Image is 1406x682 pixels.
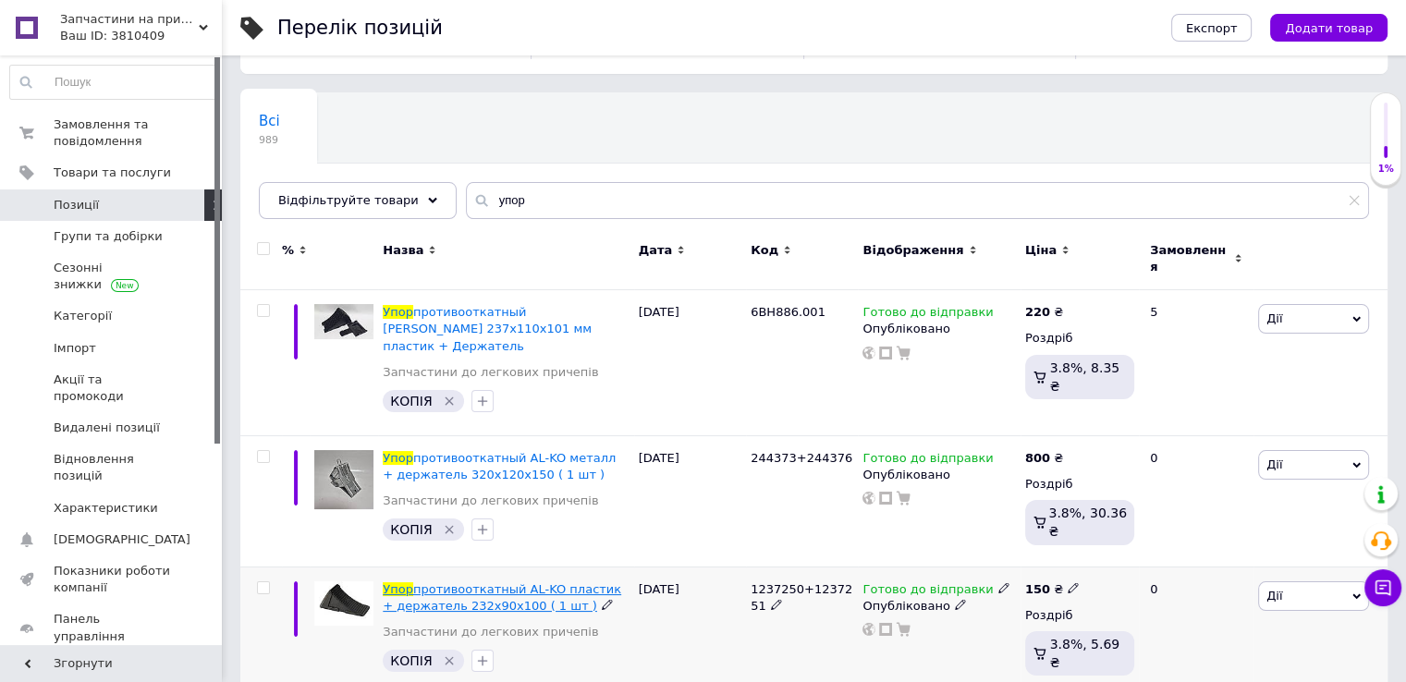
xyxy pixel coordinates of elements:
div: [DATE] [634,435,746,566]
div: ₴ [1025,450,1063,467]
span: Видалені позиції [54,420,160,436]
div: Роздріб [1025,607,1134,624]
span: Код [751,242,778,259]
svg: Видалити мітку [442,653,457,668]
a: Запчастини до легкових причепів [383,364,598,381]
div: Опубліковано [862,467,1015,483]
button: Чат з покупцем [1364,569,1401,606]
div: Роздріб [1025,476,1134,493]
div: 1% [1371,163,1400,176]
span: Позиції [54,197,99,213]
span: Упор [383,582,413,596]
div: ₴ [1025,304,1063,321]
span: 6ВН886.001 [751,305,825,319]
span: Характеристики [54,500,158,517]
span: Дії [1266,311,1282,325]
span: Дата [639,242,673,259]
span: Відображення [862,242,963,259]
span: противооткатный AL-KO металл + держатель 320x120x150 ( 1 шт ) [383,451,616,481]
span: [DEMOGRAPHIC_DATA] [54,531,190,548]
span: Товари та послуги [54,164,171,181]
input: Пошук [10,66,217,99]
span: Сезонні знижки [54,260,171,293]
img: Упор противооткатный AL-KO металл + держатель 320x120x150 ( 1 шт ) [314,450,373,509]
a: Запчастини до легкових причепів [383,624,598,640]
span: Ціна [1025,242,1057,259]
button: Додати товар [1270,14,1388,42]
a: Упорпротивооткатный [PERSON_NAME] 237х110х101 мм пластик + Держатель [383,305,592,352]
span: Упор [383,451,413,465]
span: Групи та добірки [54,228,163,245]
span: Готово до відправки [862,305,993,324]
svg: Видалити мітку [442,394,457,408]
input: Пошук по назві позиції, артикулу і пошуковим запитам [466,182,1369,219]
span: Акції та промокоди [54,371,171,405]
span: Відфільтруйте товари [278,193,419,207]
a: Упорпротивооткатный AL-KO пластик + держатель 232x90x100 ( 1 шт ) [383,582,621,613]
a: Запчастини до легкових причепів [383,493,598,509]
img: Упор противооткатный Knott 237х110х101 мм пластик + Держатель [314,304,373,338]
span: Додати товар [1285,21,1373,35]
span: 989 [259,133,280,147]
span: % [282,242,294,259]
span: противооткатный AL-KO пластик + держатель 232x90x100 ( 1 шт ) [383,582,621,613]
span: Імпорт [54,340,96,357]
span: Назва [383,242,423,259]
span: Всі [259,113,280,129]
span: 3.8%, 30.36 ₴ [1048,505,1127,539]
span: Замовлення та повідомлення [54,116,171,150]
span: Відновлення позицій [54,451,171,484]
span: КОПІЯ [390,522,432,537]
div: 0 [1139,435,1253,566]
span: Панель управління [54,611,171,644]
svg: Видалити мітку [442,522,457,537]
span: Дії [1266,457,1282,471]
b: 150 [1025,582,1050,596]
div: Роздріб [1025,330,1134,347]
img: Упор противооткатный AL-KO пластик + держатель 232x90x100 ( 1 шт ) [314,581,373,627]
span: Упор [383,305,413,319]
div: 5 [1139,290,1253,436]
a: Упорпротивооткатный AL-KO металл + держатель 320x120x150 ( 1 шт ) [383,451,616,481]
span: 3.8%, 8.35 ₴ [1049,360,1119,394]
span: Категорії [54,308,112,324]
span: 244373+244376 [751,451,852,465]
span: Готово до відправки [862,582,993,602]
button: Експорт [1171,14,1253,42]
div: ₴ [1025,581,1080,598]
span: КОПІЯ [390,394,432,408]
span: Експорт [1186,21,1238,35]
div: Опубліковано [862,321,1015,337]
span: 3.8%, 5.69 ₴ [1049,637,1119,670]
span: Показники роботи компанії [54,563,171,596]
b: 800 [1025,451,1050,465]
span: 1237250+1237251 [751,582,852,613]
span: КОПІЯ [390,653,432,668]
span: Замовлення [1150,242,1229,275]
div: Перелік позицій [277,18,443,38]
span: Запчастини на причіп [60,11,199,28]
div: Опубліковано [862,598,1015,615]
span: Дії [1266,589,1282,603]
div: [DATE] [634,290,746,436]
b: 220 [1025,305,1050,319]
span: противооткатный [PERSON_NAME] 237х110х101 мм пластик + Держатель [383,305,592,352]
div: Ваш ID: 3810409 [60,28,222,44]
span: Готово до відправки [862,451,993,470]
